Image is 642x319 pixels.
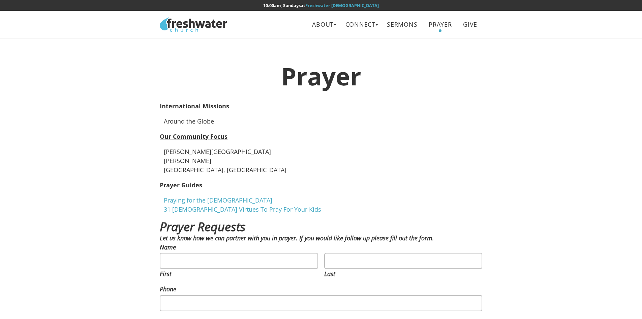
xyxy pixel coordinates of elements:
[160,102,229,110] strong: International Missions
[340,17,380,32] a: Connect
[458,17,482,32] a: Give
[164,147,482,156] li: [PERSON_NAME][GEOGRAPHIC_DATA]
[307,17,339,32] a: About
[160,132,227,140] u: Our Community Focus
[160,234,434,242] span: Let us know how we can partner with you in prayer. If you would like follow up please fill out th...
[164,117,482,126] li: Around the Globe
[324,253,482,269] input: Last name
[160,253,318,269] input: First name
[160,220,482,234] h3: Prayer Requests
[160,17,227,32] img: Freshwater Church
[324,269,335,278] label: Last
[305,2,379,8] a: Freshwater [DEMOGRAPHIC_DATA]
[160,285,176,294] label: Phone
[160,63,482,89] h1: Prayer
[164,156,482,165] li: [PERSON_NAME]
[160,181,202,189] strong: Prayer Guides
[160,3,482,8] h6: at
[164,165,482,175] li: [GEOGRAPHIC_DATA], [GEOGRAPHIC_DATA]
[263,2,301,8] time: 10:00am, Sundays
[382,17,422,32] a: Sermons
[160,269,172,278] label: First
[160,243,176,252] label: Name
[164,205,321,213] a: 31 [DEMOGRAPHIC_DATA] Virtues To Pray For Your Kids
[164,196,272,204] a: Praying for the [DEMOGRAPHIC_DATA]
[424,17,457,32] a: Prayer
